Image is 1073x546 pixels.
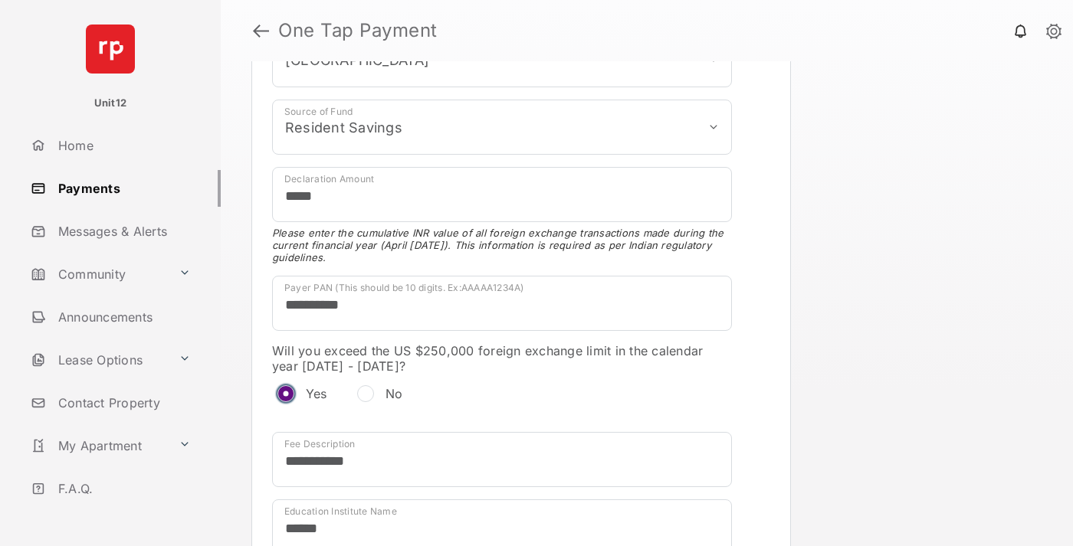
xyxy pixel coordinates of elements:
img: svg+xml;base64,PHN2ZyB4bWxucz0iaHR0cDovL3d3dy53My5vcmcvMjAwMC9zdmciIHdpZHRoPSI2NCIgaGVpZ2h0PSI2NC... [86,25,135,74]
a: Messages & Alerts [25,213,221,250]
label: Will you exceed the US $250,000 foreign exchange limit in the calendar year [DATE] - [DATE]? [272,343,732,374]
a: Announcements [25,299,221,335]
a: F.A.Q. [25,470,221,507]
a: My Apartment [25,427,172,464]
strong: One Tap Payment [278,21,438,40]
a: Lease Options [25,342,172,378]
p: Unit12 [94,96,127,111]
a: Home [25,127,221,164]
a: Contact Property [25,384,221,421]
span: Please enter the cumulative INR value of all foreign exchange transactions made during the curren... [272,227,732,263]
label: Yes [306,386,327,401]
label: No [386,386,403,401]
a: Payments [25,170,221,207]
a: Community [25,256,172,293]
